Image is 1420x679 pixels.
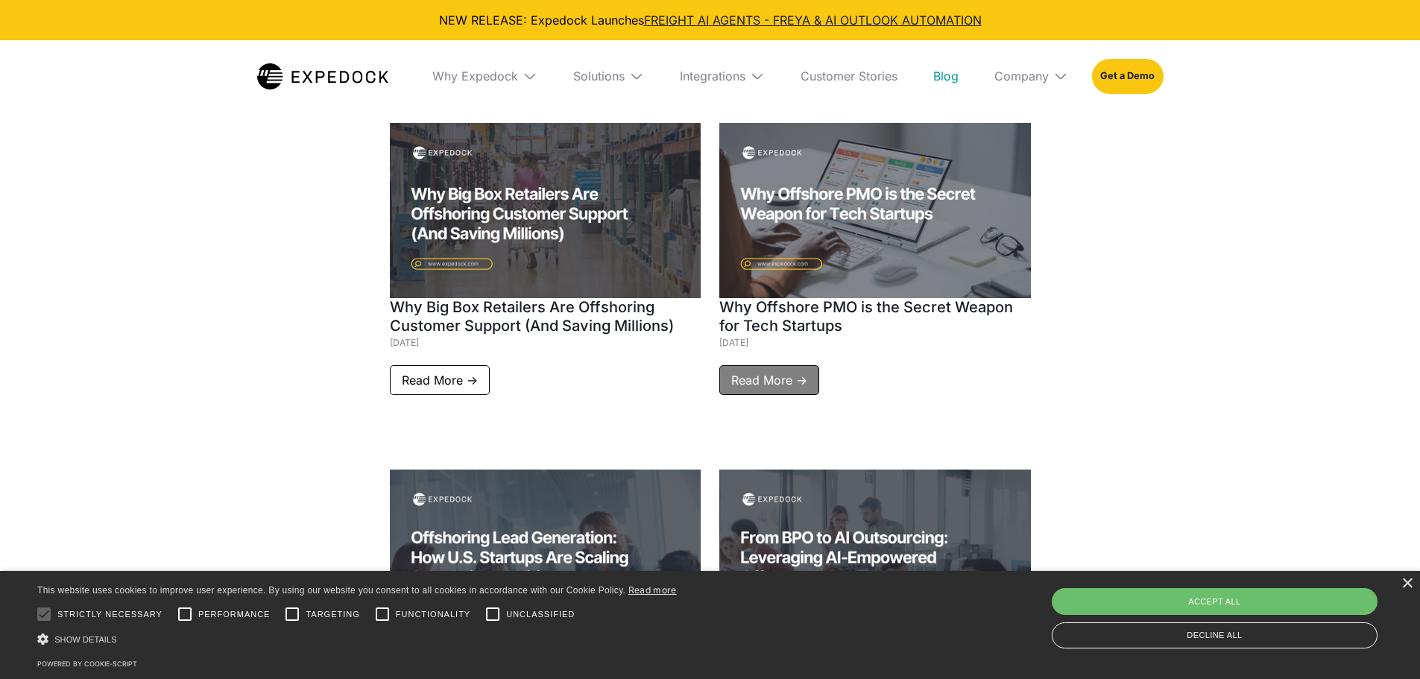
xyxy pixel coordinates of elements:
div: Integrations [668,40,777,112]
div: NEW RELEASE: Expedock Launches [12,12,1408,28]
div: Why Expedock [420,40,549,112]
span: Performance [198,608,271,621]
div: [DATE] [719,335,1031,350]
span: Functionality [396,608,470,621]
a: Blog [921,40,971,112]
a: FREIGHT AI AGENTS - FREYA & AI OUTLOOK AUTOMATION [644,13,982,28]
div: Solutions [561,40,656,112]
div: Company [994,69,1049,83]
span: This website uses cookies to improve user experience. By using our website you consent to all coo... [37,585,625,596]
a: Read More -> [390,365,490,395]
div: Company [982,40,1080,112]
div: Solutions [573,69,625,83]
iframe: Chat Widget [1172,518,1420,679]
div: Show details [37,631,677,647]
a: Read more [628,584,677,596]
div: Accept all [1052,588,1378,615]
h1: Why Big Box Retailers Are Offshoring Customer Support (And Saving Millions) [390,298,701,335]
span: Unclassified [506,608,575,621]
div: Decline all [1052,622,1378,648]
span: Show details [54,635,117,644]
div: [DATE] [390,335,701,350]
div: Integrations [680,69,745,83]
span: Targeting [306,608,359,621]
a: Get a Demo [1092,59,1163,93]
a: Customer Stories [789,40,909,112]
span: Strictly necessary [57,608,162,621]
h1: Why Offshore PMO is the Secret Weapon for Tech Startups [719,298,1031,335]
a: Read More -> [719,365,819,395]
div: Why Expedock [432,69,518,83]
a: Powered by cookie-script [37,660,137,668]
